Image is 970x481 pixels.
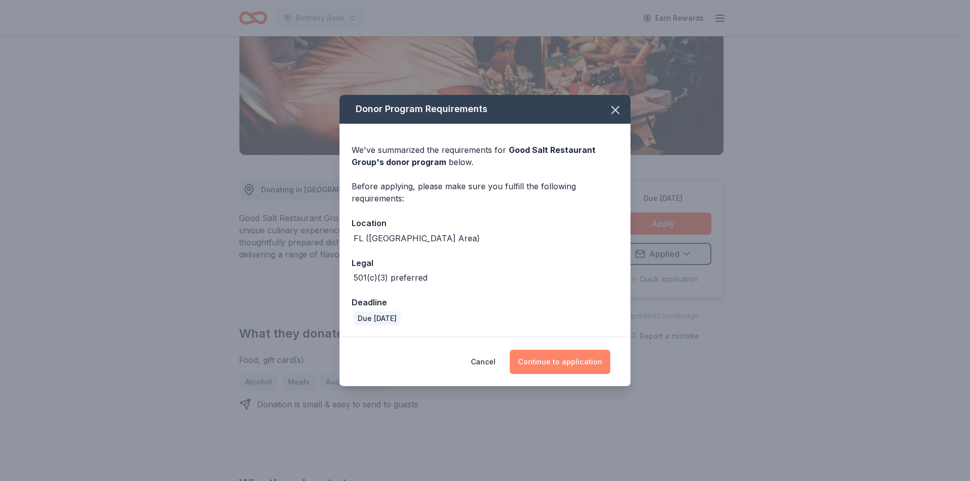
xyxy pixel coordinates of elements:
[354,311,401,326] div: Due [DATE]
[352,180,618,204] div: Before applying, please make sure you fulfill the following requirements:
[352,256,618,270] div: Legal
[352,144,618,168] div: We've summarized the requirements for below.
[471,350,496,374] button: Cancel
[352,217,618,230] div: Location
[510,350,610,374] button: Continue to application
[354,272,427,284] div: 501(c)(3) preferred
[339,95,630,124] div: Donor Program Requirements
[354,232,480,244] div: FL ([GEOGRAPHIC_DATA] Area)
[352,296,618,309] div: Deadline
